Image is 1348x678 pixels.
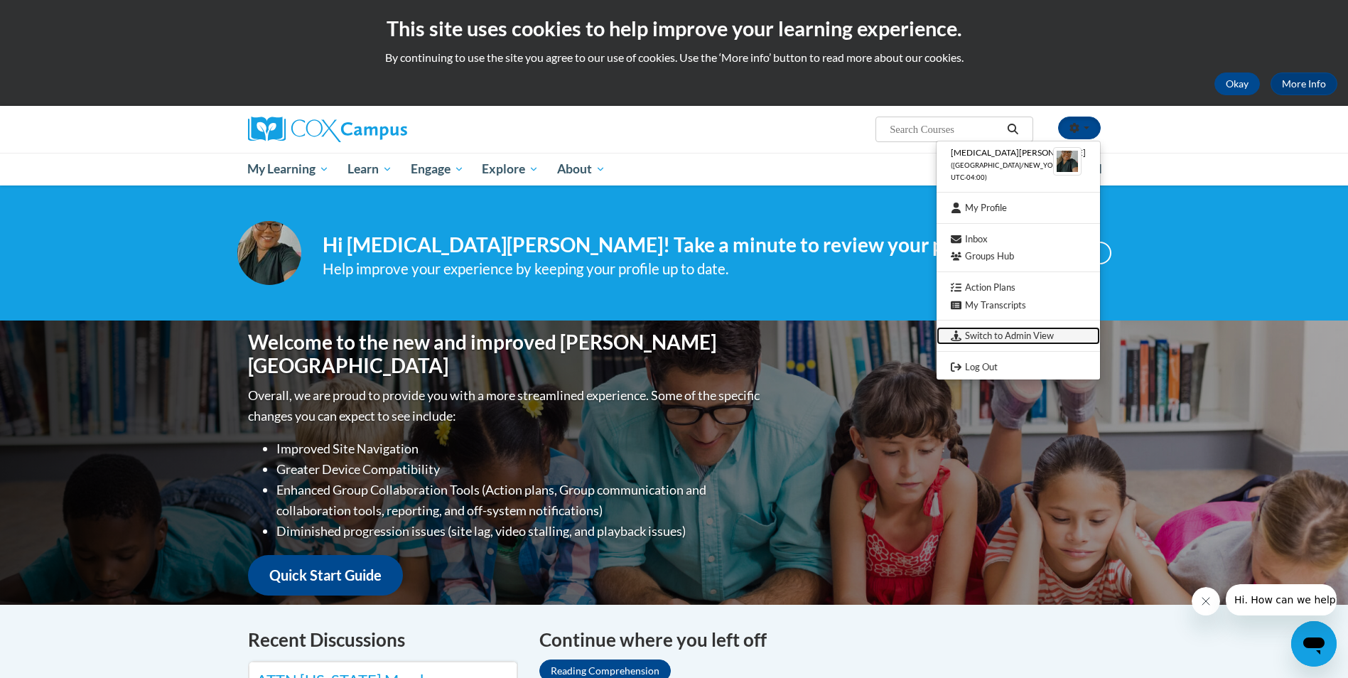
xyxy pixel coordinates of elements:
[482,161,539,178] span: Explore
[247,161,329,178] span: My Learning
[248,385,763,426] p: Overall, we are proud to provide you with a more streamlined experience. Some of the specific cha...
[323,233,1002,257] h4: Hi [MEDICAL_DATA][PERSON_NAME]! Take a minute to review your profile.
[1291,621,1337,667] iframe: Button to launch messaging window
[937,279,1100,296] a: Action Plans
[1192,587,1220,615] iframe: Close message
[539,626,1101,654] h4: Continue where you left off
[548,153,615,185] a: About
[937,199,1100,217] a: My Profile
[401,153,473,185] a: Engage
[276,480,763,521] li: Enhanced Group Collaboration Tools (Action plans, Group communication and collaboration tools, re...
[951,147,1086,158] span: [MEDICAL_DATA][PERSON_NAME]
[248,117,518,142] a: Cox Campus
[338,153,401,185] a: Learn
[1058,117,1101,139] button: Account Settings
[951,161,1062,181] span: ([GEOGRAPHIC_DATA]/New_York UTC-04:00)
[9,10,115,21] span: Hi. How can we help?
[1226,584,1337,615] iframe: Message from company
[237,221,301,285] img: Profile Image
[937,358,1100,376] a: Logout
[937,230,1100,248] a: Inbox
[276,459,763,480] li: Greater Device Compatibility
[473,153,548,185] a: Explore
[411,161,464,178] span: Engage
[1271,72,1337,95] a: More Info
[276,521,763,542] li: Diminished progression issues (site lag, video stalling, and playback issues)
[248,330,763,378] h1: Welcome to the new and improved [PERSON_NAME][GEOGRAPHIC_DATA]
[248,555,403,596] a: Quick Start Guide
[248,626,518,654] h4: Recent Discussions
[1214,72,1260,95] button: Okay
[937,327,1100,345] a: Switch to Admin View
[937,247,1100,265] a: Groups Hub
[323,257,1002,281] div: Help improve your experience by keeping your profile up to date.
[227,153,1122,185] div: Main menu
[937,296,1100,314] a: My Transcripts
[276,438,763,459] li: Improved Site Navigation
[248,117,407,142] img: Cox Campus
[1002,121,1023,138] button: Search
[557,161,605,178] span: About
[1053,147,1082,176] img: Learner Profile Avatar
[11,50,1337,65] p: By continuing to use the site you agree to our use of cookies. Use the ‘More info’ button to read...
[239,153,339,185] a: My Learning
[347,161,392,178] span: Learn
[11,14,1337,43] h2: This site uses cookies to help improve your learning experience.
[888,121,1002,138] input: Search Courses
